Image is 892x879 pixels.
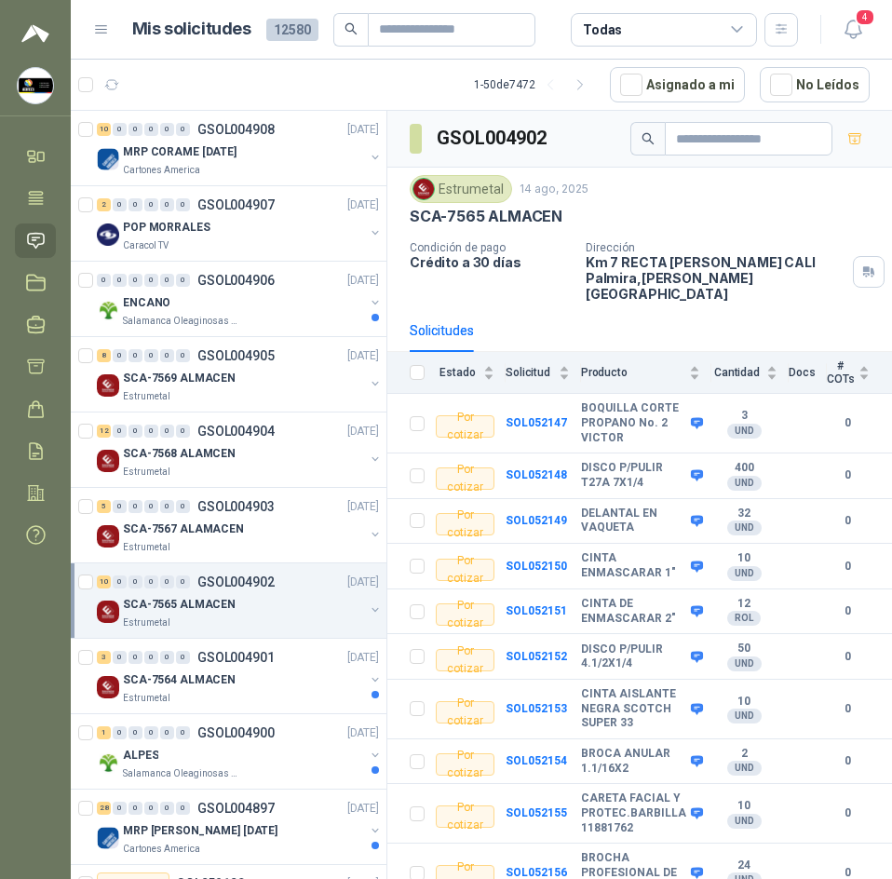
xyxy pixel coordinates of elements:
div: 3 [97,651,111,664]
b: DELANTAL EN VAQUETA [581,507,686,535]
div: 0 [128,726,142,739]
h3: GSOL004902 [437,124,549,153]
span: search [642,132,655,145]
div: 10 [97,575,111,588]
div: 0 [176,802,190,815]
p: POP MORRALES [123,219,210,237]
b: 0 [827,558,870,575]
a: SOL052156 [506,866,567,879]
p: MRP CORAME [DATE] [123,143,237,161]
div: 0 [176,651,190,664]
b: 0 [827,752,870,770]
div: 0 [176,425,190,438]
p: Dirección [586,241,845,254]
div: 10 [97,123,111,136]
div: 0 [160,274,174,287]
p: GSOL004897 [197,802,275,815]
p: [DATE] [347,196,379,214]
span: 4 [855,8,875,26]
div: 0 [113,802,127,815]
b: 0 [827,414,870,432]
div: UND [727,656,762,671]
p: [DATE] [347,121,379,139]
div: 0 [176,274,190,287]
b: 0 [827,648,870,666]
p: [DATE] [347,649,379,667]
p: Salamanca Oleaginosas SAS [123,314,240,329]
b: BOQUILLA CORTE PROPANO No. 2 VICTOR [581,401,686,445]
div: 0 [160,802,174,815]
p: GSOL004901 [197,651,275,664]
span: Cantidad [711,366,763,379]
div: 0 [144,123,158,136]
div: 0 [160,198,174,211]
a: SOL052153 [506,702,567,715]
button: 4 [836,13,870,47]
div: 0 [160,123,174,136]
th: Docs [789,352,827,394]
b: CINTA DE ENMASCARAR 2" [581,597,686,626]
div: Por cotizar [436,753,494,776]
b: SOL052152 [506,650,567,663]
p: Estrumetal [123,691,170,706]
div: 0 [128,274,142,287]
p: [DATE] [347,574,379,591]
b: BROCA ANULAR 1.1/16X2 [581,747,686,776]
div: 0 [113,575,127,588]
b: 0 [827,467,870,484]
a: 0 0 0 0 0 0 GSOL004906[DATE] Company LogoENCANOSalamanca Oleaginosas SAS [97,269,383,329]
p: Cartones America [123,842,200,857]
b: 12 [711,597,777,612]
div: 0 [160,500,174,513]
div: 0 [113,500,127,513]
div: 0 [160,349,174,362]
a: SOL052148 [506,468,567,481]
img: Company Logo [97,223,119,246]
div: 12 [97,425,111,438]
div: 0 [128,575,142,588]
b: CINTA ENMASCARAR 1" [581,551,686,580]
div: 0 [176,726,190,739]
a: 10 0 0 0 0 0 GSOL004908[DATE] Company LogoMRP CORAME [DATE]Cartones America [97,118,383,178]
div: Por cotizar [436,805,494,828]
div: Estrumetal [410,175,512,203]
p: Cartones America [123,163,200,178]
p: GSOL004900 [197,726,275,739]
img: Company Logo [97,525,119,548]
p: SCA-7565 ALMACEN [123,596,236,614]
div: 0 [176,500,190,513]
div: Por cotizar [436,415,494,438]
img: Company Logo [97,299,119,321]
p: Estrumetal [123,389,170,404]
div: 0 [176,198,190,211]
a: SOL052149 [506,514,567,527]
p: SCA-7567 ALAMACEN [123,521,244,538]
b: CARETA FACIAL Y PROTEC.BARBILLA 11881762 [581,791,686,835]
div: 0 [128,349,142,362]
div: 0 [113,123,127,136]
a: 3 0 0 0 0 0 GSOL004901[DATE] Company LogoSCA-7564 ALMACENEstrumetal [97,646,383,706]
b: 10 [711,695,777,710]
a: 10 0 0 0 0 0 GSOL004902[DATE] Company LogoSCA-7565 ALMACENEstrumetal [97,571,383,630]
div: 0 [128,198,142,211]
span: # COTs [827,359,855,385]
a: SOL052150 [506,560,567,573]
h1: Mis solicitudes [132,16,251,43]
div: Todas [583,20,622,40]
div: UND [727,521,762,535]
button: No Leídos [760,67,870,102]
p: [DATE] [347,724,379,742]
p: SCA-7564 ALMACEN [123,671,236,689]
p: SCA-7569 ALMACEN [123,370,236,387]
b: 400 [711,461,777,476]
b: 10 [711,551,777,566]
div: 0 [113,274,127,287]
img: Company Logo [97,751,119,774]
div: Por cotizar [436,649,494,671]
a: SOL052147 [506,416,567,429]
p: [DATE] [347,800,379,818]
